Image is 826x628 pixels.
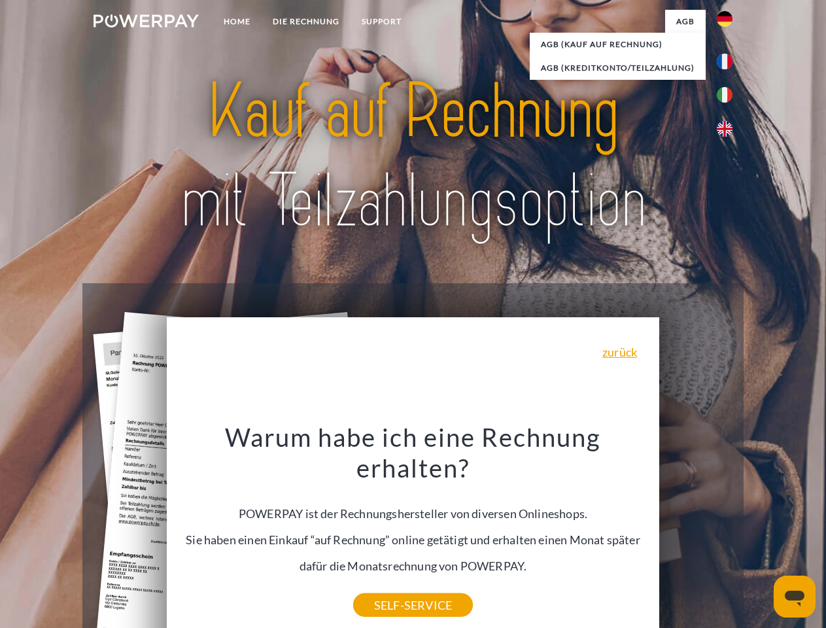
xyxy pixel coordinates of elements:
[175,421,652,484] h3: Warum habe ich eine Rechnung erhalten?
[262,10,351,33] a: DIE RECHNUNG
[530,56,706,80] a: AGB (Kreditkonto/Teilzahlung)
[717,87,732,103] img: it
[125,63,701,251] img: title-powerpay_de.svg
[175,421,652,605] div: POWERPAY ist der Rechnungshersteller von diversen Onlineshops. Sie haben einen Einkauf “auf Rechn...
[774,576,816,618] iframe: Schaltfläche zum Öffnen des Messaging-Fensters
[351,10,413,33] a: SUPPORT
[717,11,732,27] img: de
[94,14,199,27] img: logo-powerpay-white.svg
[602,346,637,358] a: zurück
[213,10,262,33] a: Home
[665,10,706,33] a: agb
[530,33,706,56] a: AGB (Kauf auf Rechnung)
[353,593,473,617] a: SELF-SERVICE
[717,54,732,69] img: fr
[717,121,732,137] img: en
